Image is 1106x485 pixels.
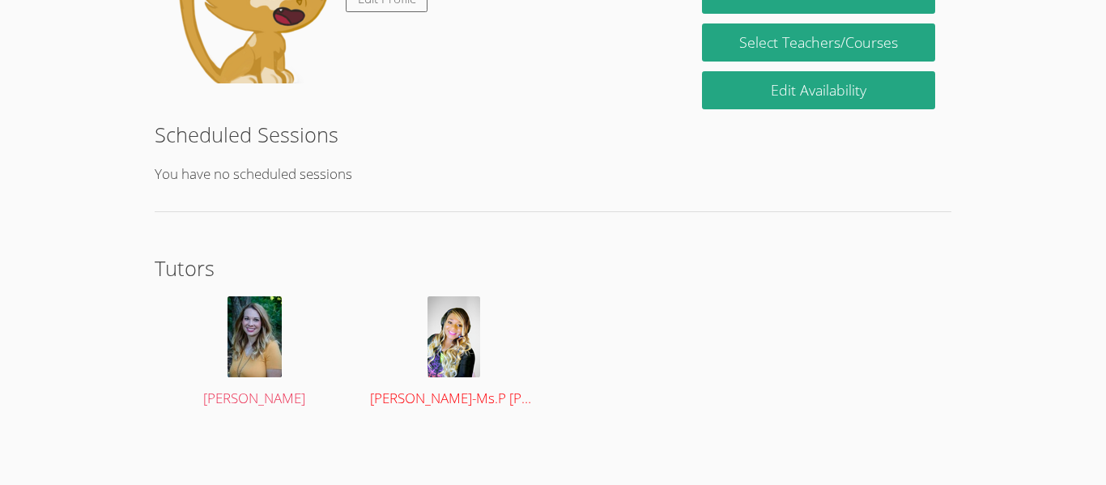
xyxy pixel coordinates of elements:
p: You have no scheduled sessions [155,163,951,186]
span: [PERSON_NAME]-Ms.P [PERSON_NAME] [370,389,611,407]
a: [PERSON_NAME]-Ms.P [PERSON_NAME] [370,296,538,411]
span: [PERSON_NAME] [203,389,305,407]
img: avatar.png [428,296,480,377]
a: [PERSON_NAME] [171,296,338,411]
a: Edit Availability [702,71,935,109]
h2: Tutors [155,253,951,283]
img: avatar.png [228,296,282,377]
a: Select Teachers/Courses [702,23,935,62]
h2: Scheduled Sessions [155,119,951,150]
